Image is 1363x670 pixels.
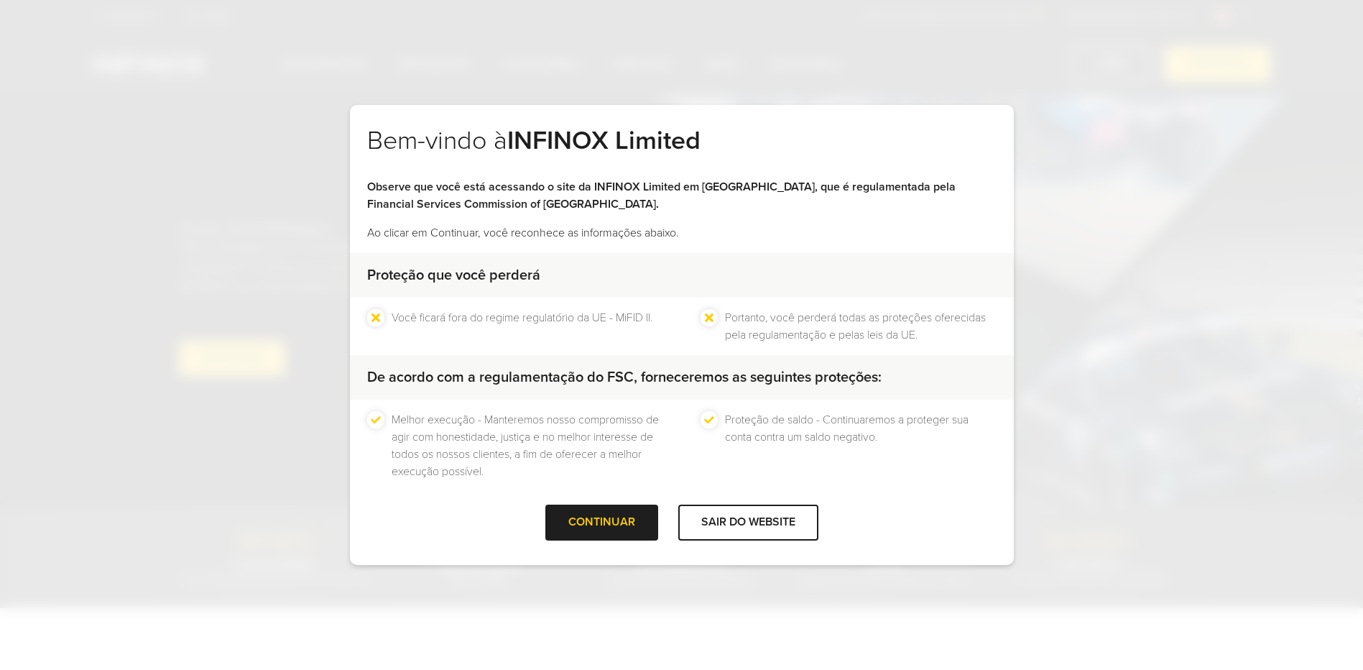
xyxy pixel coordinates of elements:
strong: Observe que você está acessando o site da INFINOX Limited em [GEOGRAPHIC_DATA], que é regulamenta... [367,180,956,211]
li: Você ficará fora do regime regulatório da UE - MiFID II. [392,309,652,344]
strong: Proteção que você perderá [367,267,540,284]
div: SAIR DO WEBSITE [678,505,818,540]
div: CONTINUAR [545,505,658,540]
p: Ao clicar em Continuar, você reconhece as informações abaixo. [367,224,997,242]
li: Proteção de saldo - Continuaremos a proteger sua conta contra um saldo negativo. [725,411,997,480]
h2: Bem-vindo à [367,125,997,178]
strong: INFINOX Limited [507,125,701,156]
li: Melhor execução - Manteremos nosso compromisso de agir com honestidade, justiça e no melhor inter... [392,411,663,480]
li: Portanto, você perderá todas as proteções oferecidas pela regulamentação e pelas leis da UE. [725,309,997,344]
strong: De acordo com a regulamentação do FSC, forneceremos as seguintes proteções: [367,369,882,386]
